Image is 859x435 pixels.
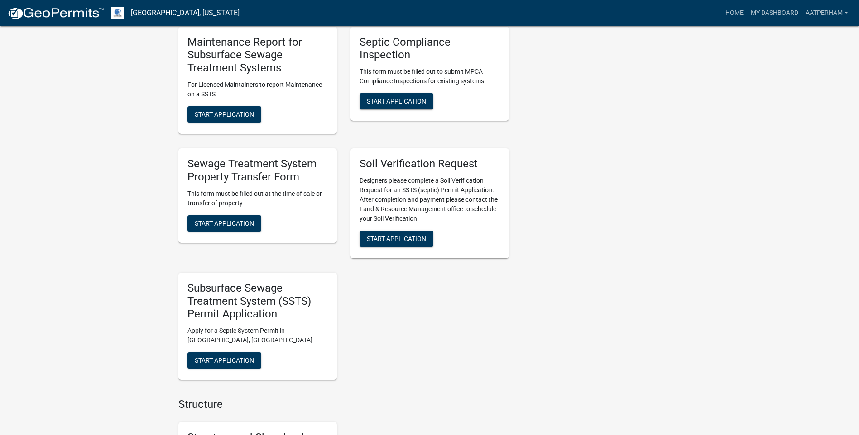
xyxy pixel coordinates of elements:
[360,231,433,247] button: Start Application
[187,326,328,345] p: Apply for a Septic System Permit in [GEOGRAPHIC_DATA], [GEOGRAPHIC_DATA]
[360,67,500,86] p: This form must be filled out to submit MPCA Compliance Inspections for existing systems
[187,36,328,75] h5: Maintenance Report for Subsurface Sewage Treatment Systems
[802,5,852,22] a: AATPerham
[187,106,261,123] button: Start Application
[187,189,328,208] p: This form must be filled out at the time of sale or transfer of property
[187,352,261,369] button: Start Application
[187,215,261,232] button: Start Application
[195,111,254,118] span: Start Application
[367,235,426,242] span: Start Application
[178,398,509,411] h4: Structure
[360,93,433,109] button: Start Application
[367,98,426,105] span: Start Application
[187,157,328,184] h5: Sewage Treatment System Property Transfer Form
[747,5,802,22] a: My Dashboard
[360,36,500,62] h5: Septic Compliance Inspection
[195,219,254,227] span: Start Application
[360,157,500,170] h5: Soil Verification Request
[187,282,328,321] h5: Subsurface Sewage Treatment System (SSTS) Permit Application
[360,176,500,223] p: Designers please complete a Soil Verification Request for an SSTS (septic) Permit Application. Af...
[187,80,328,99] p: For Licensed Maintainers to report Maintenance on a SSTS
[131,5,240,21] a: [GEOGRAPHIC_DATA], [US_STATE]
[722,5,747,22] a: Home
[111,7,124,19] img: Otter Tail County, Minnesota
[195,357,254,364] span: Start Application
